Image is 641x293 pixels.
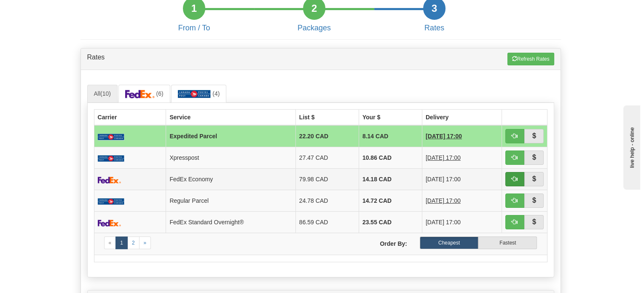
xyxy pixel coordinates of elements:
img: FedEx Express® [125,90,155,98]
img: Canada Post [178,90,211,98]
a: 1 From / To [134,5,254,32]
a: 2 Packages [254,5,374,32]
td: Regular Parcel [166,190,295,212]
span: » [144,240,147,246]
td: 10.86 CAD [359,147,422,169]
th: Service [166,110,295,126]
span: [DATE] 17:00 [426,154,461,161]
button: Refresh Rates [507,53,554,65]
th: Delivery [422,110,502,126]
iframe: chat widget [622,103,640,189]
span: [DATE] 17:00 [426,197,461,204]
span: [DATE] 17:00 [426,176,461,183]
th: Your $ [359,110,422,126]
th: List $ [295,110,359,126]
td: 2 Days [422,147,502,169]
td: Xpresspost [166,147,295,169]
td: 23.55 CAD [359,212,422,233]
img: Canada_post.png [98,155,124,162]
td: 22.20 CAD [295,125,359,147]
h4: Packages [254,24,374,32]
div: live help - online [6,7,78,13]
a: 2 [127,237,139,249]
td: FedEx Economy [166,169,295,190]
td: 4 Days [422,190,502,212]
span: « [109,240,112,246]
span: (6) [156,90,164,97]
label: Fastest [478,237,537,249]
img: FedEx.png [98,177,121,183]
h4: Rates [374,24,494,32]
img: Canada_post.png [98,198,124,205]
td: 3 Days [422,125,502,147]
a: Previous [104,237,116,249]
td: 24.78 CAD [295,190,359,212]
td: 79.98 CAD [295,169,359,190]
img: Canada_post.png [98,134,124,140]
a: 3 Rates [374,5,494,32]
span: (4) [212,90,220,97]
a: 1 [115,237,128,249]
a: Next [139,237,151,249]
td: FedEx Standard Overnight® [166,212,295,233]
img: FedEx.png [98,220,121,226]
a: All [87,85,118,102]
th: Carrier [94,110,166,126]
td: 86.59 CAD [295,212,359,233]
td: 14.18 CAD [359,169,422,190]
td: 14.72 CAD [359,190,422,212]
td: 8.14 CAD [359,125,422,147]
div: Rates [87,53,554,65]
span: [DATE] 17:00 [426,133,462,140]
span: (10) [100,90,111,97]
td: Expedited Parcel [166,125,295,147]
span: [DATE] 17:00 [426,219,461,226]
label: Order By: [321,237,413,248]
h4: From / To [134,24,254,32]
td: 27.47 CAD [295,147,359,169]
label: Cheapest [420,237,478,249]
